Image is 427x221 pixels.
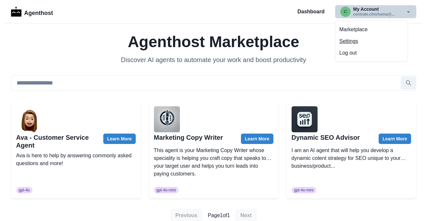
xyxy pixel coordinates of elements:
[292,106,318,132] img: Dynamic SEO Advisor
[11,6,53,18] a: LogoAgenthost
[292,134,360,141] a: Dynamic SEO Advisor
[208,212,230,219] p: Page 1 of 1
[335,5,416,18] button: centrale.cfmrhema@gmail.comMy Accountcentrale.cfmrhema@...
[335,35,408,47] button: Settings
[16,152,136,184] p: Ava is here to help by answering commonly asked questions and more!
[294,188,314,192] span: gpt-4o-mini
[19,188,30,192] span: gpt-4o
[154,134,223,141] a: Marketing Copy Writer
[335,47,408,59] button: Log out
[379,134,411,144] a: Learn More
[292,147,411,184] p: I am an AI agent that will help you develop a dynamic cotent strategy for SEO unique to your busi...
[241,134,273,144] a: Learn More
[297,8,325,16] a: Dashboard
[16,106,42,132] img: Ava - Customer Service Agent
[11,55,416,65] p: Discover AI agents to automate your work and boost productivity
[24,6,53,18] p: Agenthost
[103,134,135,144] a: Learn More
[16,134,89,149] a: Ava - Customer Service Agent
[11,7,22,17] img: Logo
[335,24,408,35] button: Marketplace
[154,147,273,184] p: This agent is your Marketing Copy Writer whose speciality is helping you craft copy that speaks t...
[154,106,180,132] img: Marketing Copy Writer
[11,34,416,50] h1: Agenthost Marketplace
[157,188,176,192] span: gpt-4o-mini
